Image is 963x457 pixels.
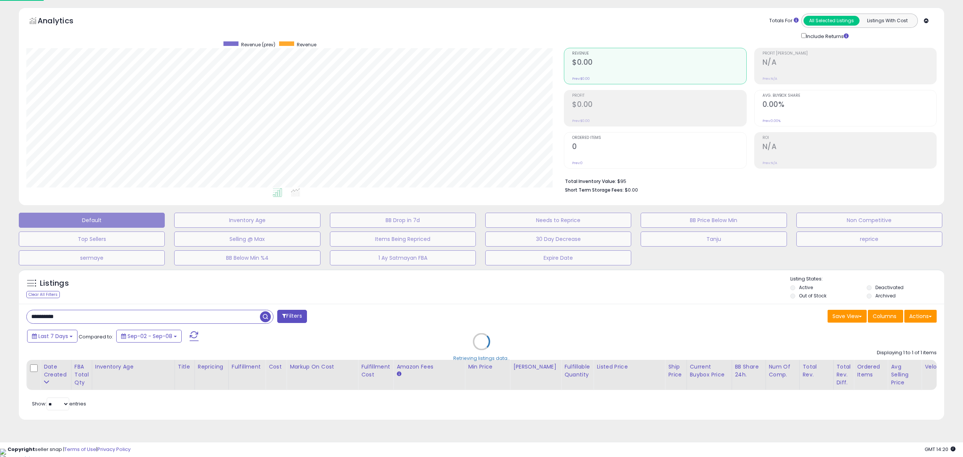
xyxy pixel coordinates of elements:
[19,232,165,247] button: Top Sellers
[763,94,936,98] span: Avg. Buybox Share
[565,187,624,193] b: Short Term Storage Fees:
[625,186,638,193] span: $0.00
[485,213,631,228] button: Needs to Reprice
[763,76,777,81] small: Prev: N/A
[174,232,320,247] button: Selling @ Max
[174,250,320,265] button: BB Below Min %4
[174,213,320,228] button: Inventory Age
[565,176,931,185] li: $95
[763,119,781,123] small: Prev: 0.00%
[796,232,942,247] button: reprice
[572,136,746,140] span: Ordered Items
[763,142,936,152] h2: N/A
[572,142,746,152] h2: 0
[572,94,746,98] span: Profit
[453,355,510,361] div: Retrieving listings data..
[763,136,936,140] span: ROI
[641,213,787,228] button: BB Price Below Min
[796,32,858,40] div: Include Returns
[763,52,936,56] span: Profit [PERSON_NAME]
[241,41,275,48] span: Revenue (prev)
[859,16,915,26] button: Listings With Cost
[38,15,88,28] h5: Analytics
[769,17,799,24] div: Totals For
[641,232,787,247] button: Tanju
[572,58,746,68] h2: $0.00
[763,161,777,165] small: Prev: N/A
[19,213,165,228] button: Default
[572,161,583,165] small: Prev: 0
[19,250,165,265] button: sermaye
[485,250,631,265] button: Expire Date
[572,52,746,56] span: Revenue
[796,213,942,228] button: Non Competitive
[572,100,746,110] h2: $0.00
[572,119,590,123] small: Prev: $0.00
[763,100,936,110] h2: 0.00%
[297,41,316,48] span: Revenue
[763,58,936,68] h2: N/A
[485,232,631,247] button: 30 Day Decrease
[330,213,476,228] button: BB Drop in 7d
[330,250,476,265] button: 1 Ay Satmayan FBA
[565,178,616,184] b: Total Inventory Value:
[804,16,860,26] button: All Selected Listings
[330,232,476,247] button: Items Being Repriced
[572,76,590,81] small: Prev: $0.00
